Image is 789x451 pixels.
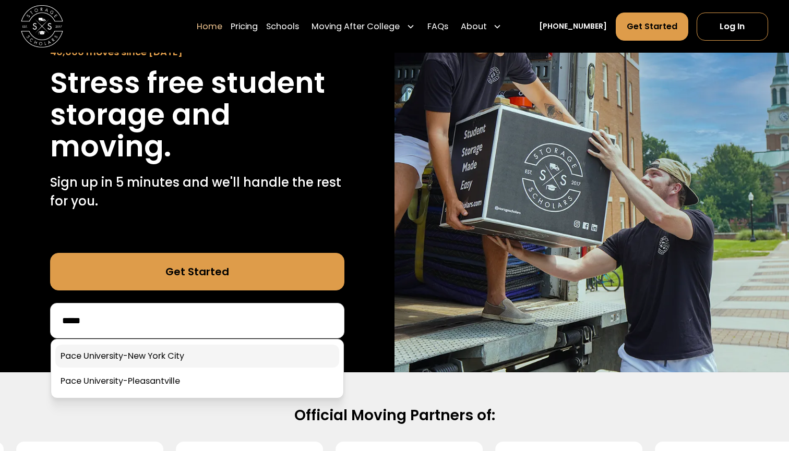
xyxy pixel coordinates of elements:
[231,11,258,41] a: Pricing
[616,12,688,40] a: Get Started
[697,12,768,40] a: Log In
[427,11,448,41] a: FAQs
[197,11,222,41] a: Home
[457,11,506,41] div: About
[21,5,63,47] a: home
[307,11,419,41] div: Moving After College
[461,20,487,32] div: About
[50,173,344,211] p: Sign up in 5 minutes and we'll handle the rest for you.
[312,20,400,32] div: Moving After College
[21,5,63,47] img: Storage Scholars main logo
[266,11,299,41] a: Schools
[50,67,344,163] h1: Stress free student storage and moving.
[58,406,731,425] h2: Official Moving Partners of:
[539,21,607,32] a: [PHONE_NUMBER]
[50,253,344,290] a: Get Started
